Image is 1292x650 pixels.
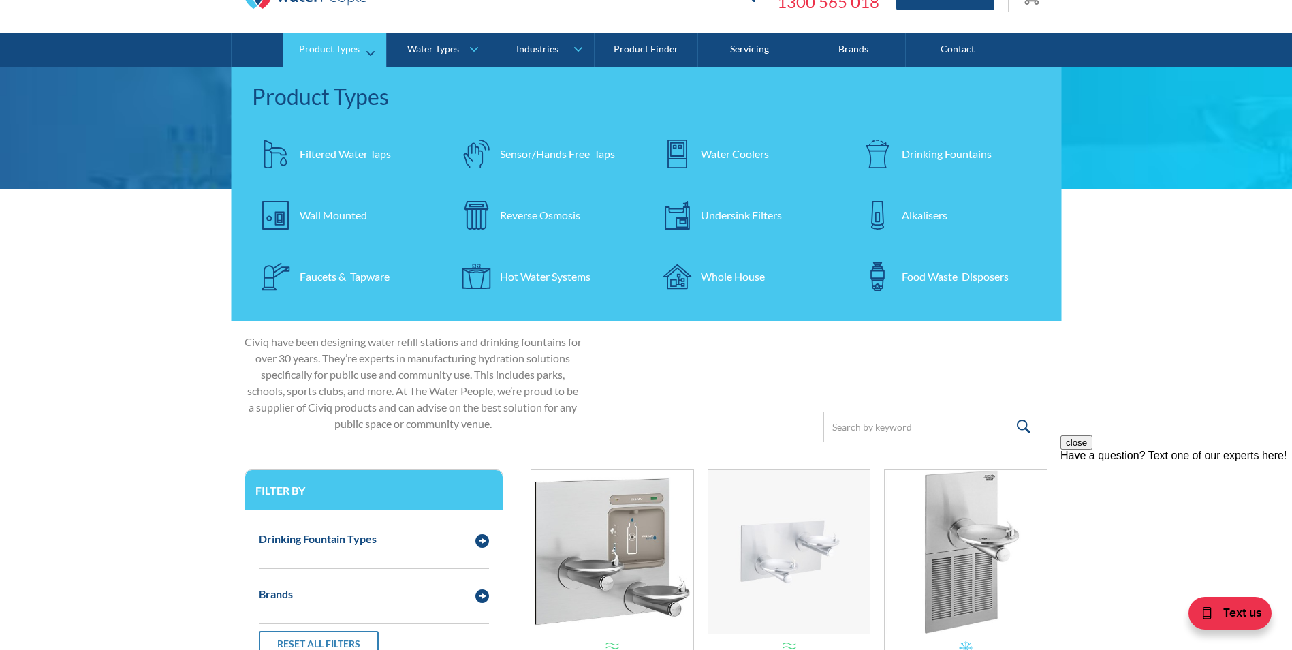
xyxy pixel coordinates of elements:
[452,253,640,300] a: Hot Water Systems
[407,44,459,55] div: Water Types
[299,44,360,55] div: Product Types
[701,146,769,162] div: Water Coolers
[701,268,765,285] div: Whole House
[252,253,439,300] a: Faucets & Tapware
[701,207,782,223] div: Undersink Filters
[232,67,1062,321] nav: Product Types
[252,130,439,178] a: Filtered Water Taps
[1060,435,1292,599] iframe: podium webchat widget prompt
[854,191,1041,239] a: Alkalisers
[802,33,906,67] a: Brands
[698,33,802,67] a: Servicing
[854,130,1041,178] a: Drinking Fountains
[259,586,293,602] div: Brands
[490,33,593,67] a: Industries
[531,470,693,634] img: Elkay SwirlFlo Bi-level Fountain with Integral EZH2O Bottle Filling Station
[516,44,558,55] div: Industries
[595,33,698,67] a: Product Finder
[252,191,439,239] a: Wall Mounted
[252,80,1041,113] div: Product Types
[500,268,590,285] div: Hot Water Systems
[653,191,840,239] a: Undersink Filters
[885,470,1047,634] img: Elkay SwirlFlo Single
[902,268,1009,285] div: Food Waste Disposers
[255,484,492,497] h3: Filter by
[906,33,1009,67] a: Contact
[283,33,386,67] a: Product Types
[653,253,840,300] a: Whole House
[902,146,992,162] div: Drinking Fountains
[452,130,640,178] a: Sensor/Hands Free Taps
[854,253,1041,300] a: Food Waste Disposers
[452,191,640,239] a: Reverse Osmosis
[387,33,490,67] a: Water Types
[1183,582,1292,650] iframe: podium webchat widget bubble
[708,470,870,634] img: Elkay SwirlFlo Bi-level
[902,207,947,223] div: Alkalisers
[300,146,391,162] div: Filtered Water Taps
[500,146,615,162] div: Sensor/Hands Free Taps
[653,130,840,178] a: Water Coolers
[823,412,1041,442] input: Search by keyword
[245,334,582,432] p: Civiq have been designing water refill stations and drinking fountains for over 30 years. They’re...
[300,268,390,285] div: Faucets & Tapware
[259,531,377,547] div: Drinking Fountain Types
[500,207,580,223] div: Reverse Osmosis
[300,207,367,223] div: Wall Mounted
